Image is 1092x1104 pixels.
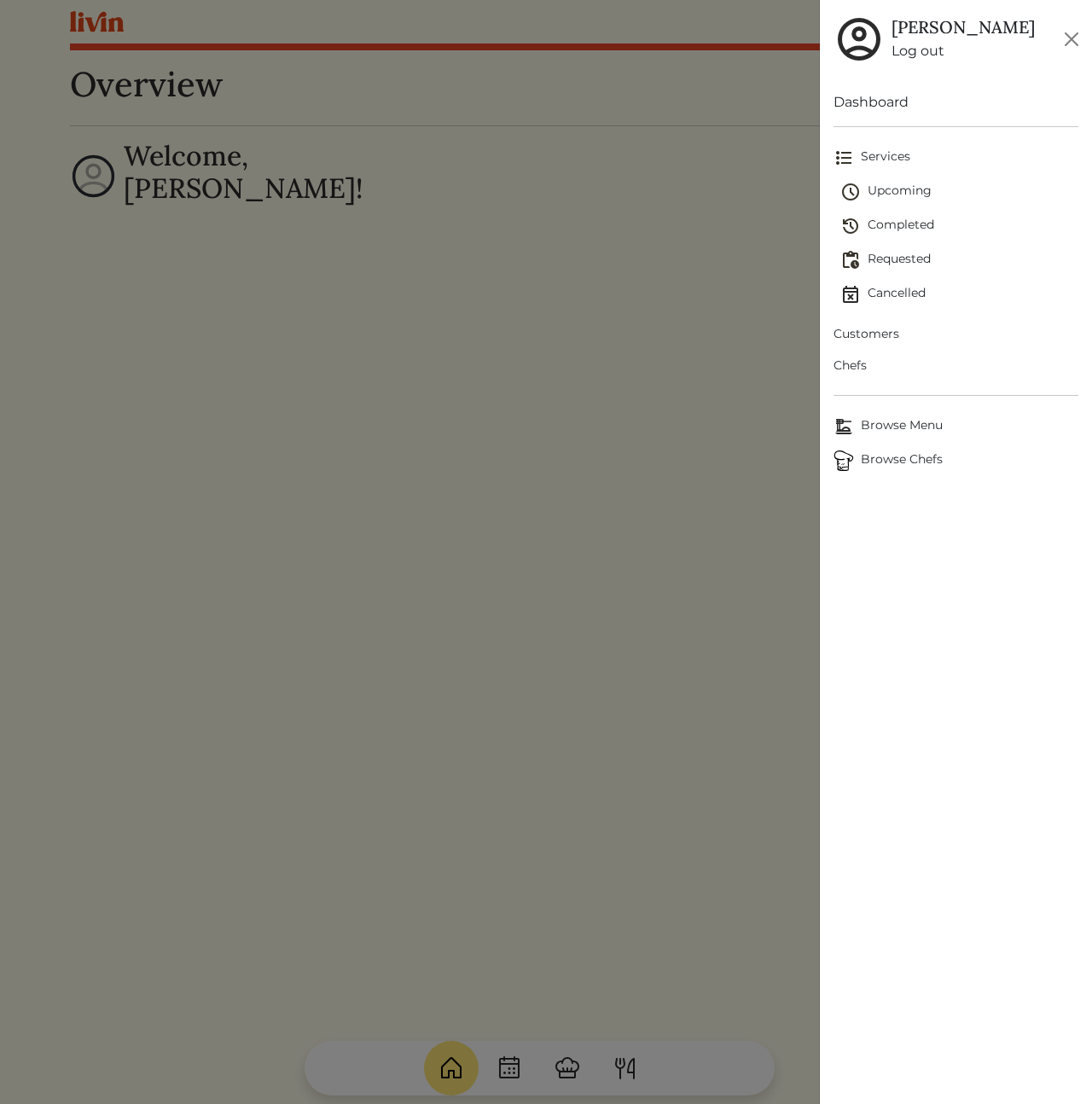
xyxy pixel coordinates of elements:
a: ChefsBrowse Chefs [834,444,1078,478]
a: Browse MenuBrowse Menu [834,410,1078,444]
h5: [PERSON_NAME] [892,17,1035,38]
img: pending_actions-fd19ce2ea80609cc4d7bbea353f93e2f363e46d0f816104e4e0650fdd7f915cf.svg [840,250,861,270]
span: Browse Chefs [834,450,1078,471]
img: Browse Menu [834,416,854,437]
img: schedule-fa401ccd6b27cf58db24c3bb5584b27dcd8bd24ae666a918e1c6b4ae8c451a22.svg [840,182,861,202]
a: Chefs [834,350,1078,381]
a: Dashboard [834,92,1078,113]
span: Chefs [834,357,1078,375]
a: Log out [892,41,1035,61]
span: Cancelled [840,284,1078,305]
span: Upcoming [840,182,1078,202]
span: Requested [840,250,1078,270]
span: Services [834,148,1078,168]
a: Services [834,141,1078,175]
a: Upcoming [840,175,1078,209]
span: Completed [840,216,1078,236]
img: user_account-e6e16d2ec92f44fc35f99ef0dc9cddf60790bfa021a6ecb1c896eb5d2907b31c.svg [834,14,885,65]
a: Completed [840,209,1078,243]
img: Browse Chefs [834,450,854,471]
a: Customers [834,318,1078,350]
img: history-2b446bceb7e0f53b931186bf4c1776ac458fe31ad3b688388ec82af02103cd45.svg [840,216,861,236]
button: Close [1058,26,1085,53]
span: Customers [834,325,1078,343]
a: Requested [840,243,1078,277]
img: event_cancelled-67e280bd0a9e072c26133efab016668ee6d7272ad66fa3c7eb58af48b074a3a4.svg [840,284,861,305]
a: Cancelled [840,277,1078,311]
span: Browse Menu [834,416,1078,437]
img: format_list_bulleted-ebc7f0161ee23162107b508e562e81cd567eeab2455044221954b09d19068e74.svg [834,148,854,168]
